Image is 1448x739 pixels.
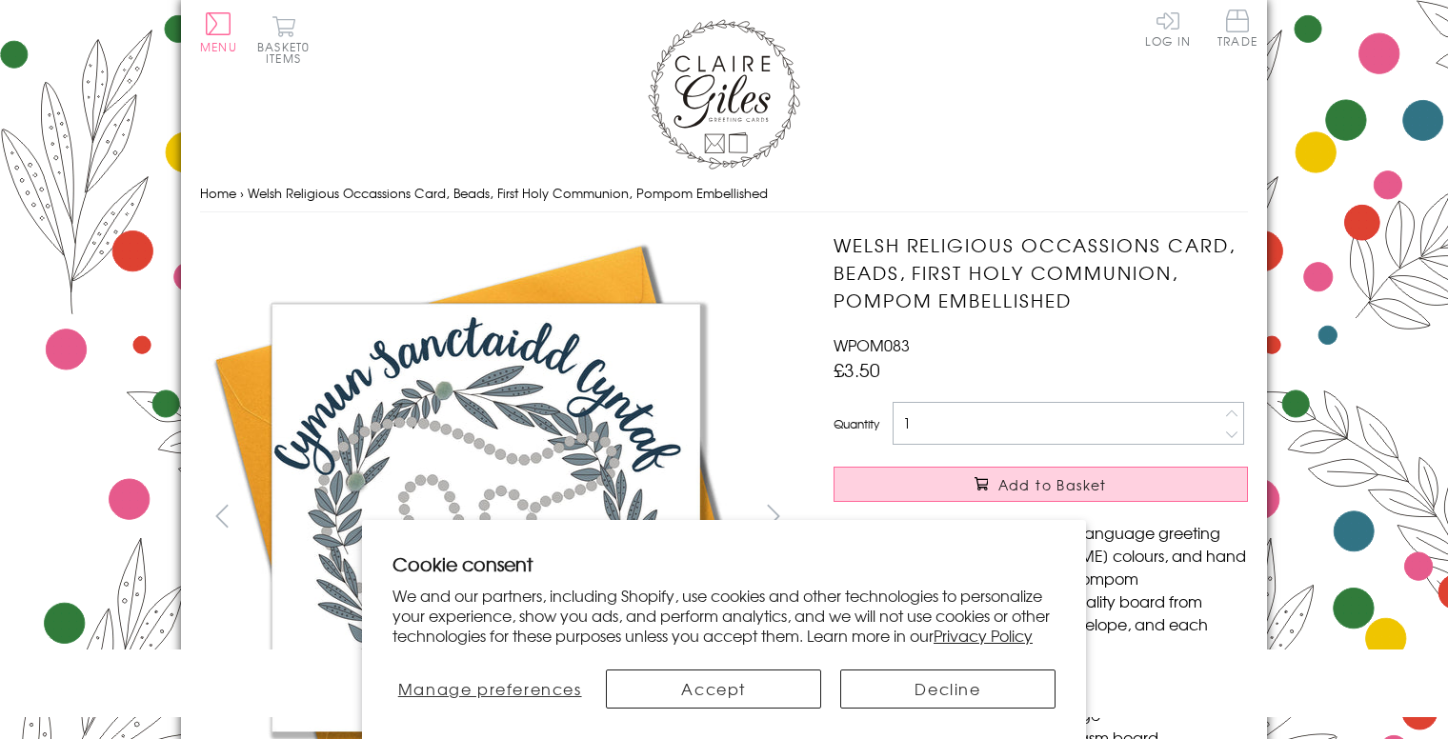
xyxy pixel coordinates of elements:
[266,38,310,67] span: 0 items
[1217,10,1257,47] span: Trade
[200,12,237,52] button: Menu
[834,333,910,356] span: WPOM083
[834,231,1248,313] h1: Welsh Religious Occassions Card, Beads, First Holy Communion, Pompom Embellished
[200,494,243,537] button: prev
[1145,10,1191,47] a: Log In
[398,677,582,700] span: Manage preferences
[934,624,1033,647] a: Privacy Policy
[200,174,1248,213] nav: breadcrumbs
[834,356,880,383] span: £3.50
[392,550,1056,577] h2: Cookie consent
[606,669,821,709] button: Accept
[840,669,1056,709] button: Decline
[257,15,310,64] button: Basket0 items
[834,415,879,432] label: Quantity
[834,467,1248,502] button: Add to Basket
[648,19,800,170] img: Claire Giles Greetings Cards
[200,38,237,55] span: Menu
[240,184,244,202] span: ›
[248,184,768,202] span: Welsh Religious Occassions Card, Beads, First Holy Communion, Pompom Embellished
[392,669,587,709] button: Manage preferences
[753,494,795,537] button: next
[1217,10,1257,50] a: Trade
[998,475,1107,494] span: Add to Basket
[392,586,1056,645] p: We and our partners, including Shopify, use cookies and other technologies to personalize your ex...
[200,184,236,202] a: Home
